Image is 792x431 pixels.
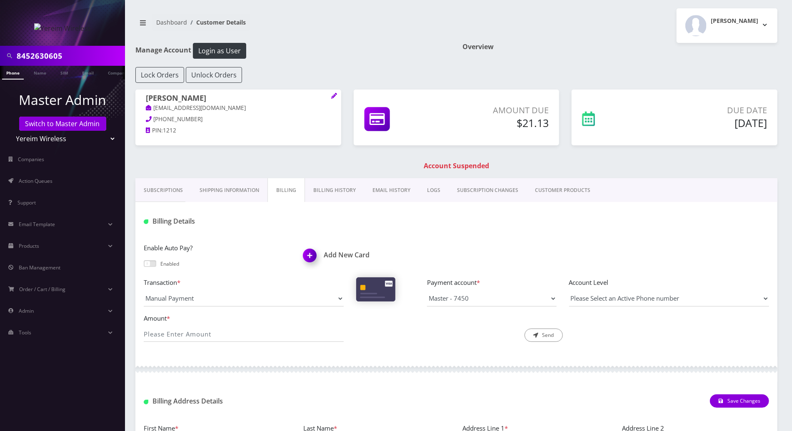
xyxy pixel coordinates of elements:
a: Shipping Information [191,178,267,202]
button: Save Changes [710,394,769,408]
a: Add New CardAdd New Card [303,251,450,259]
label: Amount [144,314,344,323]
img: Billing Address Detail [144,400,148,404]
a: Company [104,66,132,79]
a: Phone [2,66,24,80]
h1: [PERSON_NAME] [146,94,331,104]
h1: Overview [463,43,778,51]
input: Search in Company [17,48,123,64]
p: Enabled [160,260,179,268]
a: CUSTOMER PRODUCTS [527,178,599,202]
a: SIM [56,66,72,79]
a: Subscriptions [135,178,191,202]
h1: Billing Address Details [144,397,344,405]
button: Login as User [193,43,246,59]
img: Cards [356,277,395,301]
img: Billing Details [144,219,148,224]
span: Companies [18,156,45,163]
span: Admin [19,307,34,314]
h5: $21.13 [446,117,549,129]
span: Action Queues [19,177,52,184]
button: Lock Orders [135,67,184,83]
button: Unlock Orders [186,67,242,83]
h2: [PERSON_NAME] [711,17,758,25]
h1: Billing Details [144,217,344,225]
p: Due Date [648,104,767,117]
label: Payment account [427,278,556,287]
span: [PHONE_NUMBER] [154,115,203,123]
a: Billing [267,178,305,202]
span: Products [19,242,39,249]
h1: Manage Account [135,43,450,59]
button: Send [525,329,563,342]
h1: Add New Card [303,251,450,259]
img: Add New Card [299,246,324,271]
label: Account Level [569,278,769,287]
span: Order / Cart / Billing [20,286,66,293]
a: [EMAIL_ADDRESS][DOMAIN_NAME] [146,104,246,112]
a: Name [30,66,50,79]
h5: [DATE] [648,117,767,129]
a: EMAIL HISTORY [364,178,419,202]
label: Transaction [144,278,344,287]
span: Tools [19,329,31,336]
p: Amount Due [446,104,549,117]
input: Please Enter Amount [144,326,344,342]
a: Switch to Master Admin [19,117,106,131]
span: Ban Management [19,264,60,271]
a: LOGS [419,178,449,202]
span: Support [17,199,36,206]
label: Enable Auto Pay? [144,243,291,253]
a: Login as User [191,45,246,55]
span: Email Template [19,221,55,228]
span: 1212 [163,127,176,134]
li: Customer Details [187,18,246,27]
a: SUBSCRIPTION CHANGES [449,178,527,202]
a: Billing History [305,178,364,202]
a: Email [78,66,98,79]
a: PIN: [146,127,163,135]
img: Yereim Wireless [34,23,91,33]
h1: Account Suspended [137,162,775,170]
nav: breadcrumb [135,14,450,37]
a: Dashboard [156,18,187,26]
button: [PERSON_NAME] [677,8,777,43]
